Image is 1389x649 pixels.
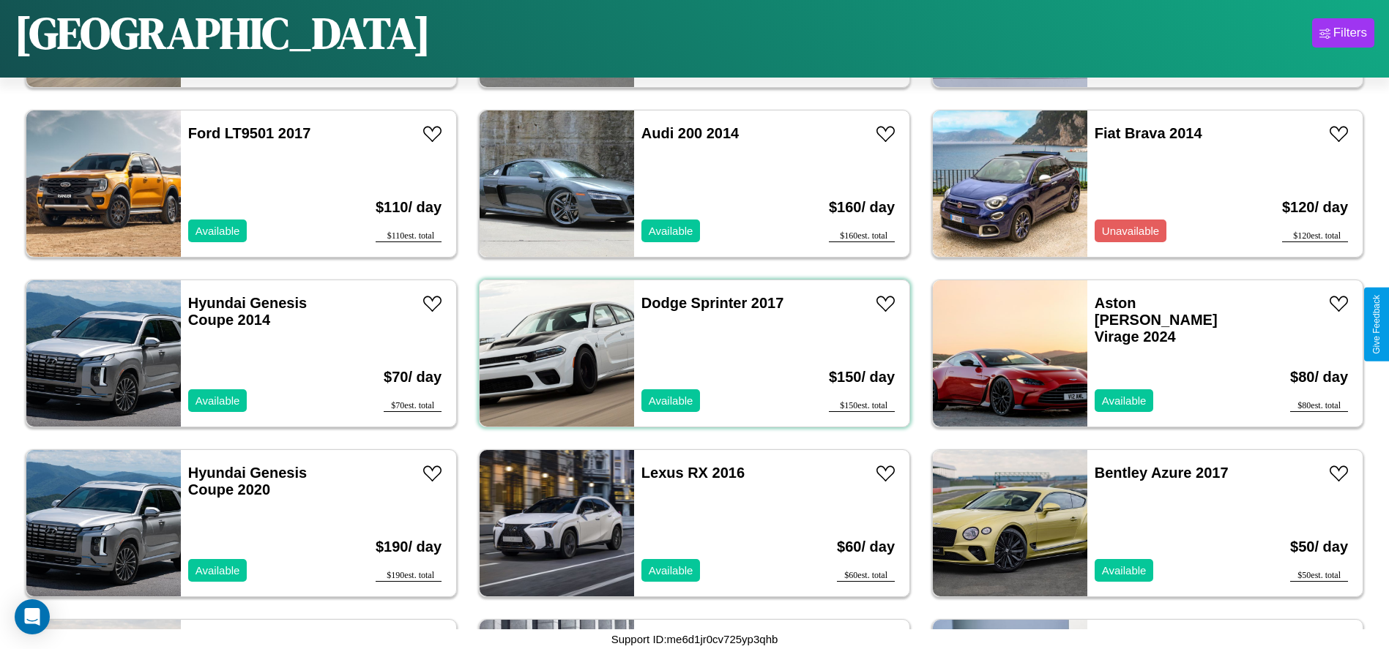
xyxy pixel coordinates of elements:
p: Available [195,391,240,410]
p: Unavailable [1102,221,1159,241]
div: $ 70 est. total [384,400,442,412]
div: $ 110 est. total [376,230,442,242]
a: Audi 200 2014 [641,125,739,141]
div: $ 60 est. total [837,570,895,582]
p: Available [649,560,693,580]
h3: $ 110 / day [376,184,442,230]
a: Dodge Sprinter 2017 [641,295,784,311]
p: Available [1102,391,1147,410]
div: Open Intercom Messenger [15,599,50,634]
h3: $ 50 / day [1290,524,1348,570]
p: Available [195,560,240,580]
div: $ 80 est. total [1290,400,1348,412]
a: Fiat Brava 2014 [1095,125,1202,141]
a: Lexus RX 2016 [641,465,745,481]
div: $ 120 est. total [1282,230,1348,242]
p: Available [649,221,693,241]
a: Ford LT9501 2017 [188,125,311,141]
p: Support ID: me6d1jr0cv725yp3qhb [611,629,778,649]
h3: $ 150 / day [829,354,895,400]
p: Available [649,391,693,410]
div: $ 50 est. total [1290,570,1348,582]
button: Filters [1312,18,1374,48]
h3: $ 60 / day [837,524,895,570]
div: $ 190 est. total [376,570,442,582]
div: Give Feedback [1371,295,1382,354]
h3: $ 120 / day [1282,184,1348,230]
h1: [GEOGRAPHIC_DATA] [15,3,431,63]
a: Hyundai Genesis Coupe 2014 [188,295,307,328]
a: Aston [PERSON_NAME] Virage 2024 [1095,295,1218,345]
p: Available [195,221,240,241]
a: Hyundai Genesis Coupe 2020 [188,465,307,498]
p: Available [1102,560,1147,580]
h3: $ 70 / day [384,354,442,400]
div: $ 160 est. total [829,230,895,242]
h3: $ 80 / day [1290,354,1348,400]
h3: $ 160 / day [829,184,895,230]
h3: $ 190 / day [376,524,442,570]
div: Filters [1333,26,1367,40]
div: $ 150 est. total [829,400,895,412]
a: Bentley Azure 2017 [1095,465,1229,481]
